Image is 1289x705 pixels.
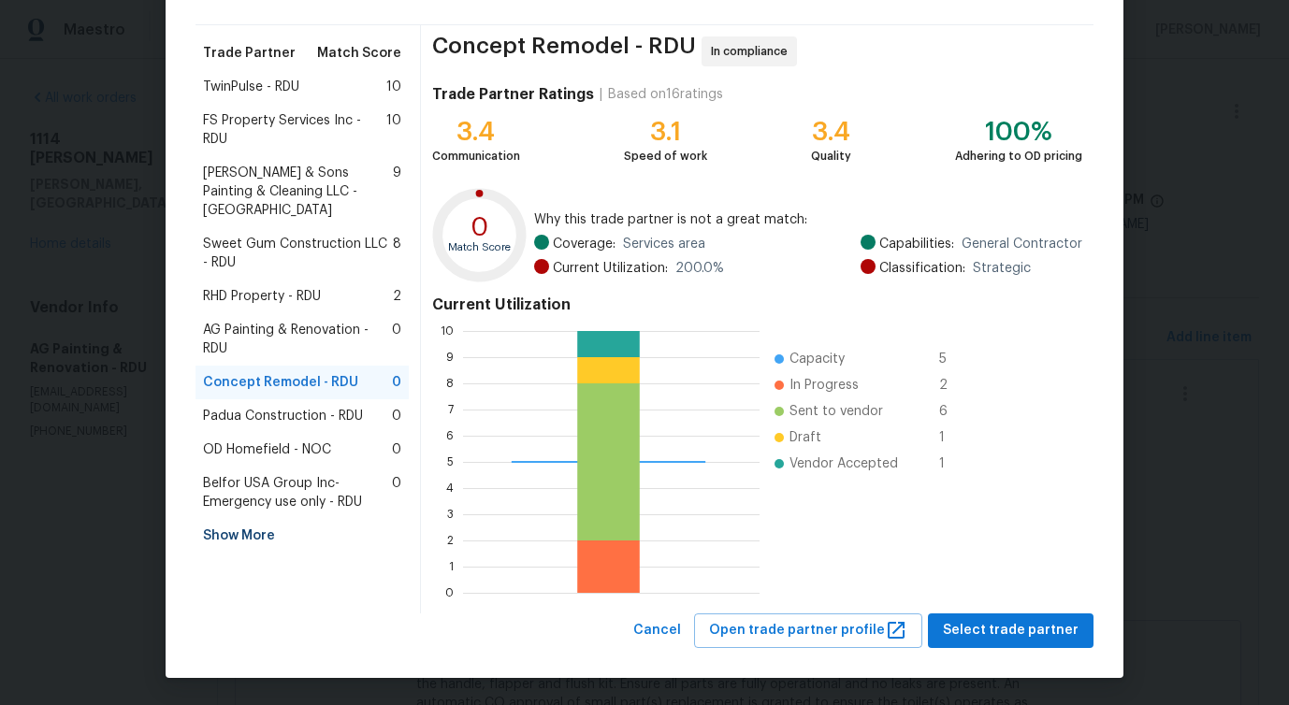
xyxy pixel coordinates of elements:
[973,259,1031,278] span: Strategic
[811,122,851,141] div: 3.4
[203,407,363,425] span: Padua Construction - RDU
[789,428,821,447] span: Draft
[939,402,969,421] span: 6
[711,42,795,61] span: In compliance
[943,619,1079,642] span: Select trade partner
[447,456,454,468] text: 5
[633,619,681,642] span: Cancel
[939,350,969,368] span: 5
[471,214,489,240] text: 0
[432,85,594,104] h4: Trade Partner Ratings
[203,111,386,149] span: FS Property Services Inc - RDU
[962,235,1082,253] span: General Contractor
[393,287,401,306] span: 2
[624,147,707,165] div: Speed of work
[445,587,454,598] text: 0
[203,321,392,358] span: AG Painting & Renovation - RDU
[203,287,321,306] span: RHD Property - RDU
[203,474,392,511] span: Belfor USA Group Inc-Emergency use only - RDU
[203,235,393,272] span: Sweet Gum Construction LLC - RDU
[446,352,454,363] text: 9
[432,147,520,165] div: Communication
[553,259,668,278] span: Current Utilization:
[447,535,454,546] text: 2
[789,402,883,421] span: Sent to vendor
[203,78,299,96] span: TwinPulse - RDU
[392,407,401,425] span: 0
[448,404,454,415] text: 7
[386,78,401,96] span: 10
[626,613,688,648] button: Cancel
[955,122,1082,141] div: 100%
[939,428,969,447] span: 1
[392,373,401,392] span: 0
[955,147,1082,165] div: Adhering to OD pricing
[789,376,859,395] span: In Progress
[608,85,723,104] div: Based on 16 ratings
[196,519,409,553] div: Show More
[449,561,454,572] text: 1
[392,440,401,459] span: 0
[789,454,898,473] span: Vendor Accepted
[928,613,1093,648] button: Select trade partner
[446,378,454,389] text: 8
[432,295,1082,314] h4: Current Utilization
[448,242,511,252] text: Match Score
[393,164,401,220] span: 9
[675,259,724,278] span: 200.0 %
[203,440,331,459] span: OD Homefield - NOC
[811,147,851,165] div: Quality
[939,376,969,395] span: 2
[432,36,696,66] span: Concept Remodel - RDU
[624,122,707,141] div: 3.1
[447,509,454,520] text: 3
[446,430,454,441] text: 6
[392,321,401,358] span: 0
[393,235,401,272] span: 8
[789,350,845,368] span: Capacity
[939,454,969,473] span: 1
[709,619,907,642] span: Open trade partner profile
[203,164,393,220] span: [PERSON_NAME] & Sons Painting & Cleaning LLC - [GEOGRAPHIC_DATA]
[386,111,401,149] span: 10
[203,44,296,63] span: Trade Partner
[594,85,608,104] div: |
[203,373,358,392] span: Concept Remodel - RDU
[446,482,454,494] text: 4
[392,474,401,511] span: 0
[553,235,616,253] span: Coverage:
[694,613,922,648] button: Open trade partner profile
[441,325,454,337] text: 10
[534,210,1082,229] span: Why this trade partner is not a great match:
[623,235,705,253] span: Services area
[317,44,401,63] span: Match Score
[879,235,954,253] span: Capabilities:
[432,122,520,141] div: 3.4
[879,259,965,278] span: Classification:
